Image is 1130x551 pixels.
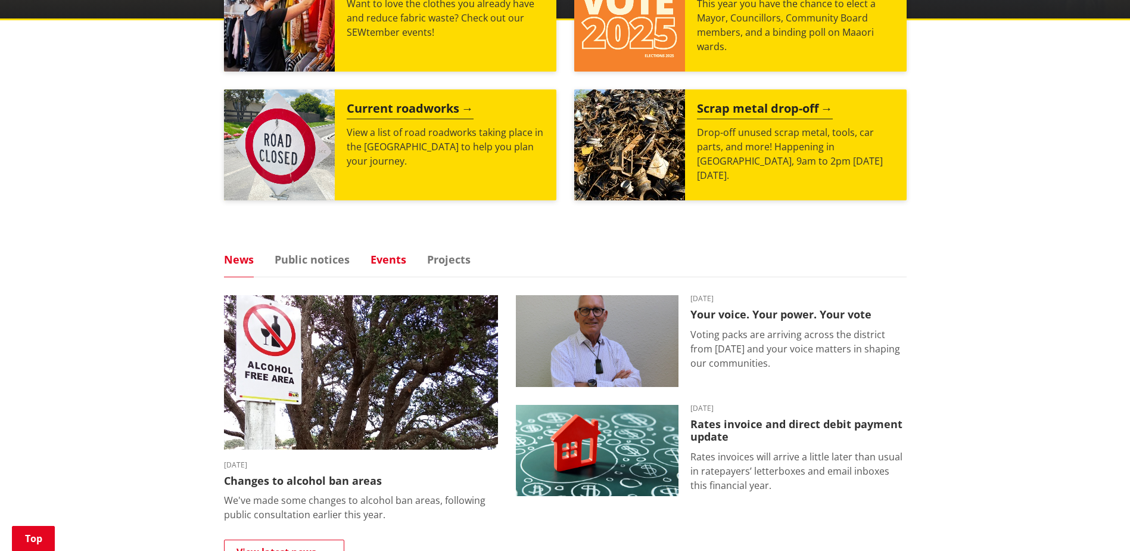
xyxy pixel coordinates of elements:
[224,89,556,200] a: Current roadworks View a list of road roadworks taking place in the [GEOGRAPHIC_DATA] to help you...
[574,89,685,200] img: Scrap metal collection
[516,405,907,497] a: [DATE] Rates invoice and direct debit payment update Rates invoices will arrive a little later th...
[224,89,335,200] img: Road closed sign
[224,295,498,450] img: Alcohol Control Bylaw adopted - August 2025 (2)
[224,254,254,265] a: News
[690,308,907,321] h3: Your voice. Your power. Your vote
[371,254,406,265] a: Events
[690,295,907,302] time: [DATE]
[516,295,678,387] img: Craig Hobbs
[697,125,895,182] p: Drop-off unused scrap metal, tools, car parts, and more! Happening in [GEOGRAPHIC_DATA], 9am to 2...
[697,101,833,119] h2: Scrap metal drop-off
[1075,501,1118,544] iframe: Messenger Launcher
[427,254,471,265] a: Projects
[516,295,907,387] a: [DATE] Your voice. Your power. Your vote Voting packs are arriving across the district from [DATE...
[275,254,350,265] a: Public notices
[224,493,498,522] p: We've made some changes to alcohol ban areas, following public consultation earlier this year.
[516,405,678,497] img: rates image
[690,450,907,493] p: Rates invoices will arrive a little later than usual in ratepayers’ letterboxes and email inboxes...
[224,295,498,522] a: [DATE] Changes to alcohol ban areas We've made some changes to alcohol ban areas, following publi...
[224,462,498,469] time: [DATE]
[12,526,55,551] a: Top
[690,418,907,444] h3: Rates invoice and direct debit payment update
[690,405,907,412] time: [DATE]
[690,327,907,370] p: Voting packs are arriving across the district from [DATE] and your voice matters in shaping our c...
[574,89,907,200] a: A massive pile of rusted scrap metal, including wheels and various industrial parts, under a clea...
[347,125,544,168] p: View a list of road roadworks taking place in the [GEOGRAPHIC_DATA] to help you plan your journey.
[224,475,498,488] h3: Changes to alcohol ban areas
[347,101,474,119] h2: Current roadworks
